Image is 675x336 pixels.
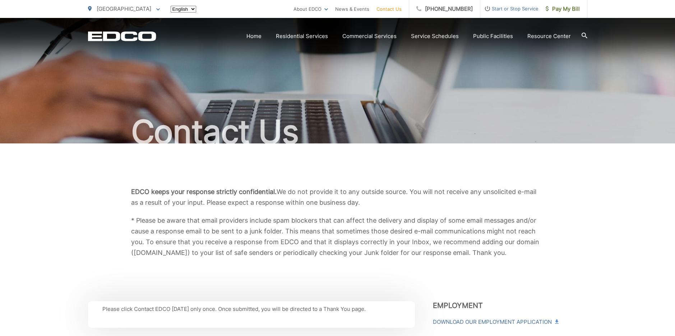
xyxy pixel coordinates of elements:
[246,32,262,41] a: Home
[88,31,156,41] a: EDCD logo. Return to the homepage.
[88,114,587,150] h1: Contact Us
[546,5,580,13] span: Pay My Bill
[171,6,196,13] select: Select a language
[376,5,402,13] a: Contact Us
[433,301,587,310] h3: Employment
[335,5,369,13] a: News & Events
[527,32,571,41] a: Resource Center
[131,188,277,195] b: EDCO keeps your response strictly confidential.
[411,32,459,41] a: Service Schedules
[102,305,401,313] p: Please click Contact EDCO [DATE] only once. Once submitted, you will be directed to a Thank You p...
[97,5,151,12] span: [GEOGRAPHIC_DATA]
[342,32,397,41] a: Commercial Services
[131,186,544,208] p: We do not provide it to any outside source. You will not receive any unsolicited e-mail as a resu...
[473,32,513,41] a: Public Facilities
[293,5,328,13] a: About EDCO
[276,32,328,41] a: Residential Services
[433,318,558,326] a: Download Our Employment Application
[131,215,544,258] p: * Please be aware that email providers include spam blockers that can affect the delivery and dis...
